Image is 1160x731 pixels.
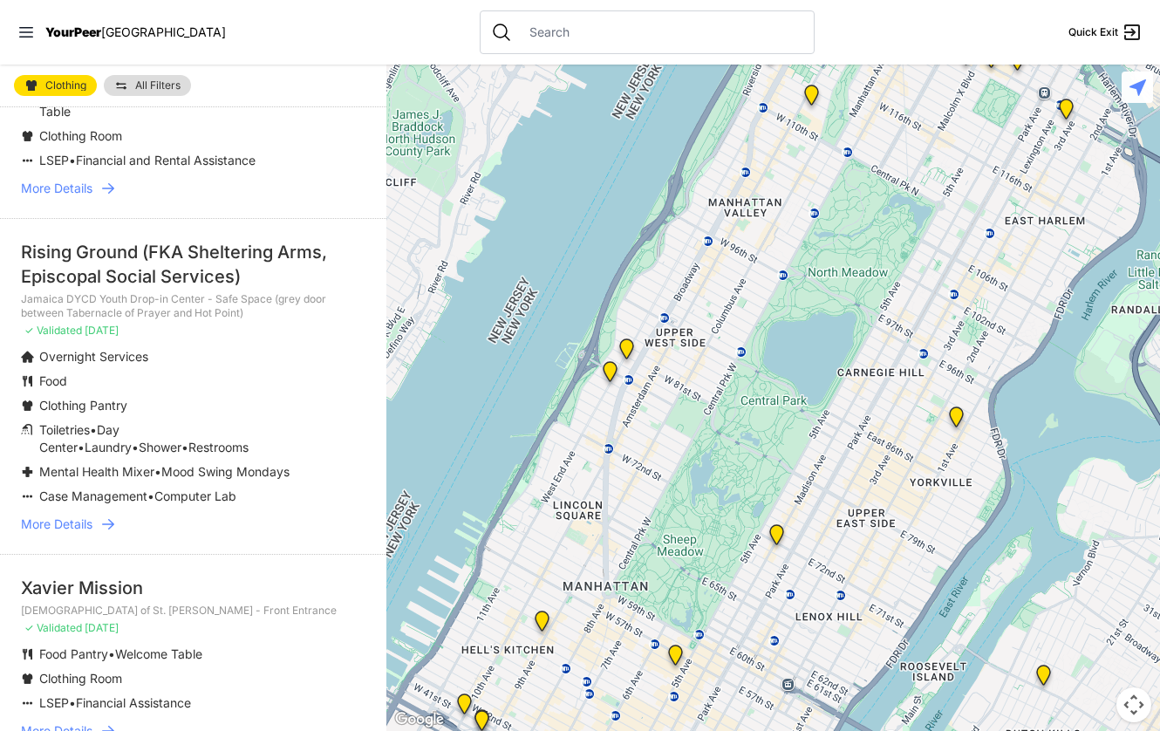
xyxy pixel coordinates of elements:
span: • [78,440,85,454]
div: Rising Ground (FKA Sheltering Arms, Episcopal Social Services) [21,240,365,289]
span: Overnight Services [39,349,148,364]
div: New York [454,693,475,721]
div: Avenue Church [945,406,967,434]
span: Welcome Table [115,646,202,661]
span: ✓ Validated [24,621,82,634]
input: Search [519,24,803,41]
a: More Details [21,180,365,197]
span: • [69,153,76,167]
span: Toiletries [39,422,90,437]
span: Financial and Rental Assistance [76,153,256,167]
span: Food Pantry [39,646,108,661]
span: • [147,488,154,503]
span: • [90,422,97,437]
a: YourPeer[GEOGRAPHIC_DATA] [45,27,226,38]
span: Restrooms [188,440,249,454]
span: Shower [139,440,181,454]
span: More Details [21,516,92,533]
span: [DATE] [85,621,119,634]
div: 9th Avenue Drop-in Center [531,611,553,639]
span: Clothing Pantry [39,398,127,413]
span: • [69,695,76,710]
span: Mental Health Mixer [39,464,154,479]
a: Quick Exit [1068,22,1143,43]
div: Main Location [1055,99,1077,126]
span: [GEOGRAPHIC_DATA] [101,24,226,39]
span: Case Management [39,488,147,503]
span: Financial Assistance [76,695,191,710]
span: LSEP [39,695,69,710]
button: Map camera controls [1116,687,1151,722]
span: All Filters [135,80,181,91]
span: Mood Swing Mondays [161,464,290,479]
span: ✓ Validated [24,324,82,337]
span: Clothing Room [39,671,122,686]
a: Clothing [14,75,97,96]
a: Open this area in Google Maps (opens a new window) [391,708,448,731]
span: Clothing Room [39,128,122,143]
p: Jamaica DYCD Youth Drop-in Center - Safe Space (grey door between Tabernacle of Prayer and Hot Po... [21,292,365,320]
div: Xavier Mission [21,576,365,600]
img: Google [391,708,448,731]
span: Computer Lab [154,488,236,503]
div: Manhattan [766,524,788,552]
span: • [154,464,161,479]
a: All Filters [104,75,191,96]
span: YourPeer [45,24,101,39]
span: Food [39,373,67,388]
span: Clothing [45,80,86,91]
div: The Cathedral Church of St. John the Divine [801,85,822,113]
div: Pathways Adult Drop-In Program [616,338,638,366]
div: Fancy Thrift Shop [1033,665,1054,693]
span: More Details [21,180,92,197]
span: • [181,440,188,454]
span: [DATE] [85,324,119,337]
p: [DEMOGRAPHIC_DATA] of St. [PERSON_NAME] - Front Entrance [21,604,365,618]
span: LSEP [39,153,69,167]
span: Laundry [85,440,132,454]
a: More Details [21,516,365,533]
span: Quick Exit [1068,25,1118,39]
span: • [132,440,139,454]
span: • [108,646,115,661]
